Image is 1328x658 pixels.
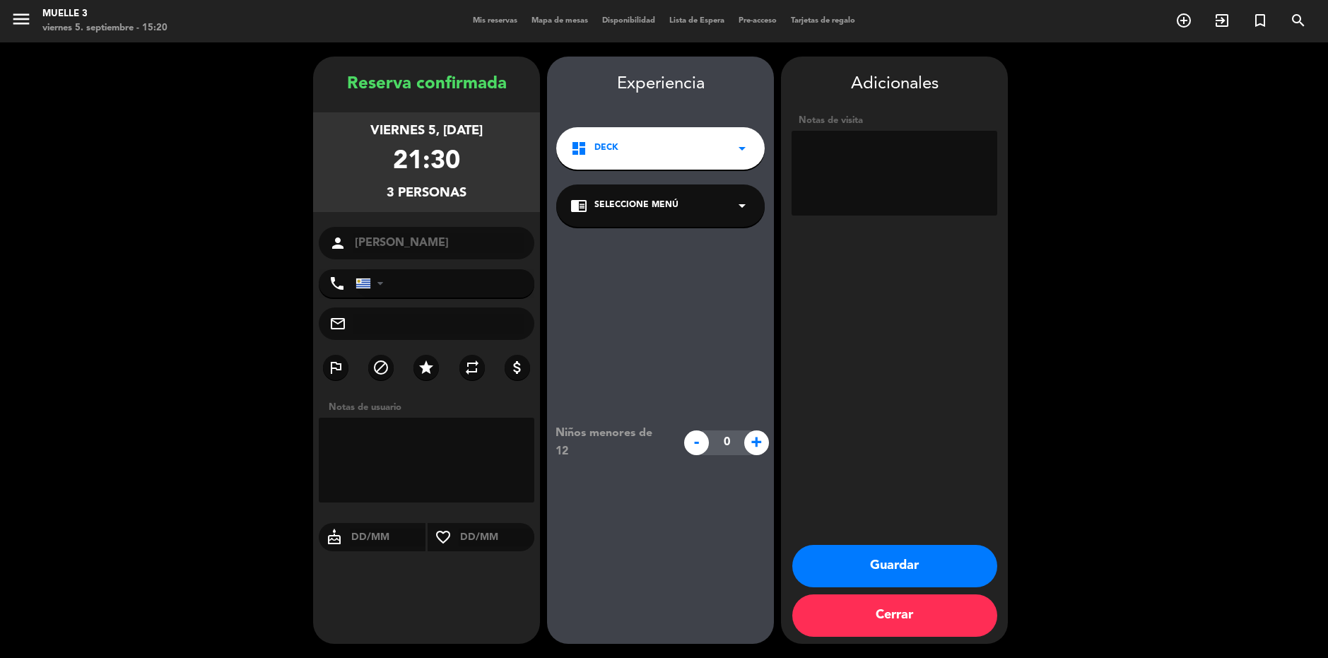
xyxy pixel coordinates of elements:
div: Notas de usuario [322,400,540,415]
i: exit_to_app [1214,12,1230,29]
div: Reserva confirmada [313,71,540,98]
i: person [329,235,346,252]
div: Muelle 3 [42,7,168,21]
i: favorite_border [428,529,459,546]
button: Guardar [792,545,997,587]
i: phone [329,275,346,292]
span: Disponibilidad [595,17,662,25]
button: Cerrar [792,594,997,637]
div: Uruguay: +598 [356,270,389,297]
span: Tarjetas de regalo [784,17,862,25]
span: Deck [594,141,618,155]
i: dashboard [570,140,587,157]
div: viernes 5. septiembre - 15:20 [42,21,168,35]
i: chrome_reader_mode [570,197,587,214]
div: 3 personas [387,183,466,204]
button: menu [11,8,32,35]
i: attach_money [509,359,526,376]
input: DD/MM [350,529,425,546]
div: Adicionales [792,71,997,98]
span: Lista de Espera [662,17,731,25]
i: block [372,359,389,376]
i: arrow_drop_down [734,197,751,214]
span: Pre-acceso [731,17,784,25]
span: Seleccione Menú [594,199,678,213]
i: turned_in_not [1252,12,1269,29]
i: outlined_flag [327,359,344,376]
div: Niños menores de 12 [545,424,677,461]
i: cake [319,529,350,546]
i: arrow_drop_down [734,140,751,157]
div: Experiencia [547,71,774,98]
div: Notas de visita [792,113,997,128]
span: Mis reservas [466,17,524,25]
input: DD/MM [459,529,534,546]
i: menu [11,8,32,30]
span: + [744,430,769,455]
div: viernes 5, [DATE] [370,121,483,141]
div: 21:30 [393,141,460,183]
span: Mapa de mesas [524,17,595,25]
i: star [418,359,435,376]
i: add_circle_outline [1175,12,1192,29]
i: mail_outline [329,315,346,332]
i: repeat [464,359,481,376]
span: - [684,430,709,455]
i: search [1290,12,1307,29]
